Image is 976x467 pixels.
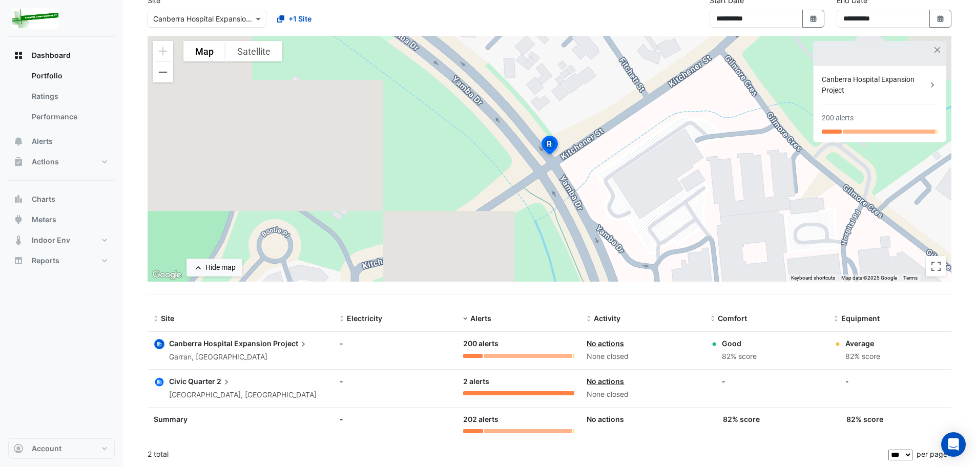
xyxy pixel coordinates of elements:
a: Performance [24,107,115,127]
button: Show street map [183,41,225,61]
app-icon: Meters [13,215,24,225]
button: +1 Site [271,10,318,28]
span: Charts [32,194,55,204]
div: No actions [587,414,698,424]
button: Actions [8,152,115,172]
span: Civic Quarter [169,377,215,386]
div: None closed [587,389,698,400]
div: 2 total [148,441,886,467]
a: Portfolio [24,66,115,86]
div: 82% score [722,351,757,363]
button: Toggle fullscreen view [926,256,946,277]
span: Dashboard [32,50,71,60]
div: 2 alerts [463,376,574,388]
div: 82% score [723,414,760,424]
div: Open Intercom Messenger [941,432,966,457]
div: Canberra Hospital Expansion Project [822,74,927,96]
div: Good [722,338,757,349]
img: Google [150,268,184,282]
div: 200 alerts [463,338,574,350]
button: Reports [8,250,115,271]
div: 82% score [846,414,883,424]
span: Map data ©2025 Google [841,275,897,281]
div: - [340,376,451,387]
span: Indoor Env [32,235,70,245]
a: Open this area in Google Maps (opens a new window) [150,268,184,282]
app-icon: Reports [13,256,24,266]
button: Charts [8,189,115,209]
img: Company Logo [12,8,58,29]
button: Indoor Env [8,230,115,250]
button: Zoom in [153,41,173,61]
button: Zoom out [153,62,173,82]
a: Terms (opens in new tab) [903,275,918,281]
span: Equipment [841,314,880,323]
span: Activity [594,314,620,323]
span: Alerts [470,314,491,323]
span: Summary [154,415,188,423]
div: - [722,376,725,387]
button: Meters [8,209,115,230]
app-icon: Actions [13,157,24,167]
a: Ratings [24,86,115,107]
a: No actions [587,339,624,348]
img: site-pin-selected.svg [538,134,561,159]
span: Canberra Hospital Expansion [169,339,272,348]
app-icon: Charts [13,194,24,204]
div: 200 alerts [822,113,854,123]
div: - [340,338,451,349]
span: Comfort [718,314,747,323]
div: None closed [587,351,698,363]
div: - [340,414,451,424]
span: per page [917,450,947,458]
span: Electricity [347,314,382,323]
div: 202 alerts [463,414,574,426]
div: [GEOGRAPHIC_DATA], [GEOGRAPHIC_DATA] [169,389,317,401]
span: Project [273,338,308,349]
div: Hide map [205,262,236,273]
div: Average [845,338,880,349]
app-icon: Dashboard [13,50,24,60]
span: Account [32,443,61,454]
div: Dashboard [8,66,115,131]
button: Alerts [8,131,115,152]
fa-icon: Select Date [809,14,818,23]
span: Site [161,314,174,323]
fa-icon: Select Date [936,14,945,23]
div: - [845,376,849,387]
span: 2 [217,376,232,387]
button: Hide map [186,259,242,277]
a: No actions [587,377,624,386]
div: 82% score [845,351,880,363]
button: Keyboard shortcuts [791,274,835,282]
button: Show satellite imagery [225,41,282,61]
span: +1 Site [288,13,312,24]
span: Alerts [32,136,53,146]
app-icon: Indoor Env [13,235,24,245]
div: Garran, [GEOGRAPHIC_DATA] [169,351,308,363]
app-icon: Alerts [13,136,24,146]
span: Actions [32,157,59,167]
span: Reports [32,256,59,266]
button: Account [8,438,115,459]
button: Dashboard [8,45,115,66]
span: Meters [32,215,56,225]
